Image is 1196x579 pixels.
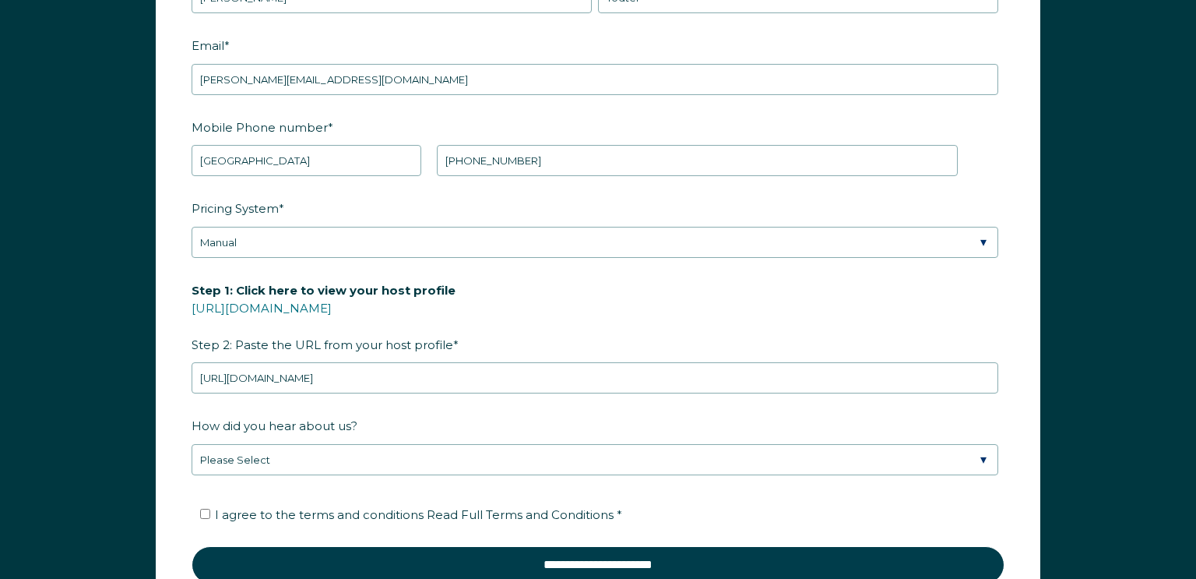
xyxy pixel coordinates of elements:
[427,507,614,522] span: Read Full Terms and Conditions
[192,362,998,394] input: airbnb.com/users/show/12345
[192,196,279,221] span: Pricing System
[192,301,332,316] a: [URL][DOMAIN_NAME]
[192,278,456,302] span: Step 1: Click here to view your host profile
[192,278,456,357] span: Step 2: Paste the URL from your host profile
[192,115,328,139] span: Mobile Phone number
[424,507,617,522] a: Read Full Terms and Conditions
[215,507,622,522] span: I agree to the terms and conditions
[192,414,357,438] span: How did you hear about us?
[200,509,210,519] input: I agree to the terms and conditions Read Full Terms and Conditions *
[192,34,224,58] span: Email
